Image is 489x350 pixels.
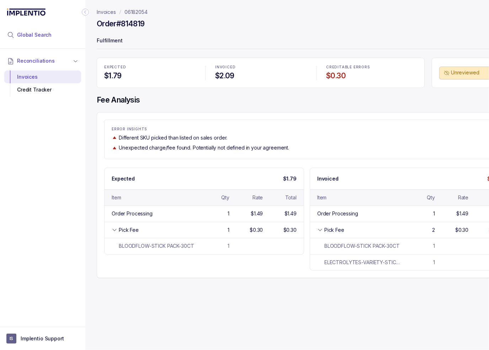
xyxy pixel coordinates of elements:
[458,194,468,201] div: Rate
[119,144,289,151] p: Unexpected charge/fee found. Potentially not defined in your agreement.
[4,69,81,98] div: Reconciliations
[455,226,468,234] div: $0.30
[6,334,79,344] button: User initialsImplentio Support
[317,210,358,217] div: Order Processing
[228,226,229,234] div: 1
[324,226,344,234] div: Pick Fee
[317,194,326,201] div: Item
[112,145,117,151] img: trend image
[4,53,81,69] button: Reconciliations
[112,194,121,201] div: Item
[221,194,229,201] div: Qty
[21,335,64,342] p: Implentio Support
[17,31,52,38] span: Global Search
[17,57,55,64] span: Reconciliations
[10,83,75,96] div: Credit Tracker
[250,226,263,234] div: $0.30
[112,210,153,217] div: Order Processing
[112,175,135,182] p: Expected
[433,210,435,217] div: 1
[228,210,229,217] div: 1
[285,194,297,201] div: Total
[124,9,148,16] a: 06182054
[10,70,75,83] div: Invoices
[6,334,16,344] span: User initials
[215,71,306,81] h4: $2.09
[228,242,229,250] div: 1
[215,65,306,69] p: INVOICED
[283,175,297,182] p: $1.79
[317,259,401,266] div: ELECTROLYTES-VARIETY-STICK PACK-12CT
[456,210,468,217] div: $1.49
[119,226,139,234] div: Pick Fee
[112,135,117,140] img: trend image
[104,71,195,81] h4: $1.79
[283,226,297,234] div: $0.30
[427,194,435,201] div: Qty
[433,259,435,266] div: 1
[97,9,116,16] a: Invoices
[119,134,227,141] p: Different SKU picked than listed on sales order.
[432,226,435,234] div: 2
[251,210,263,217] div: $1.49
[97,9,148,16] nav: breadcrumb
[285,210,297,217] div: $1.49
[326,71,417,81] h4: $0.30
[112,242,194,250] div: BLOODFLOW-STICK PACK-30CT
[253,194,263,201] div: Rate
[81,8,90,16] div: Collapse Icon
[326,65,417,69] p: CREDITABLE ERRORS
[97,19,144,29] h4: Order #814819
[104,65,195,69] p: EXPECTED
[433,242,435,250] div: 1
[317,242,400,250] div: BLOODFLOW-STICK PACK-30CT
[317,175,339,182] p: Invoiced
